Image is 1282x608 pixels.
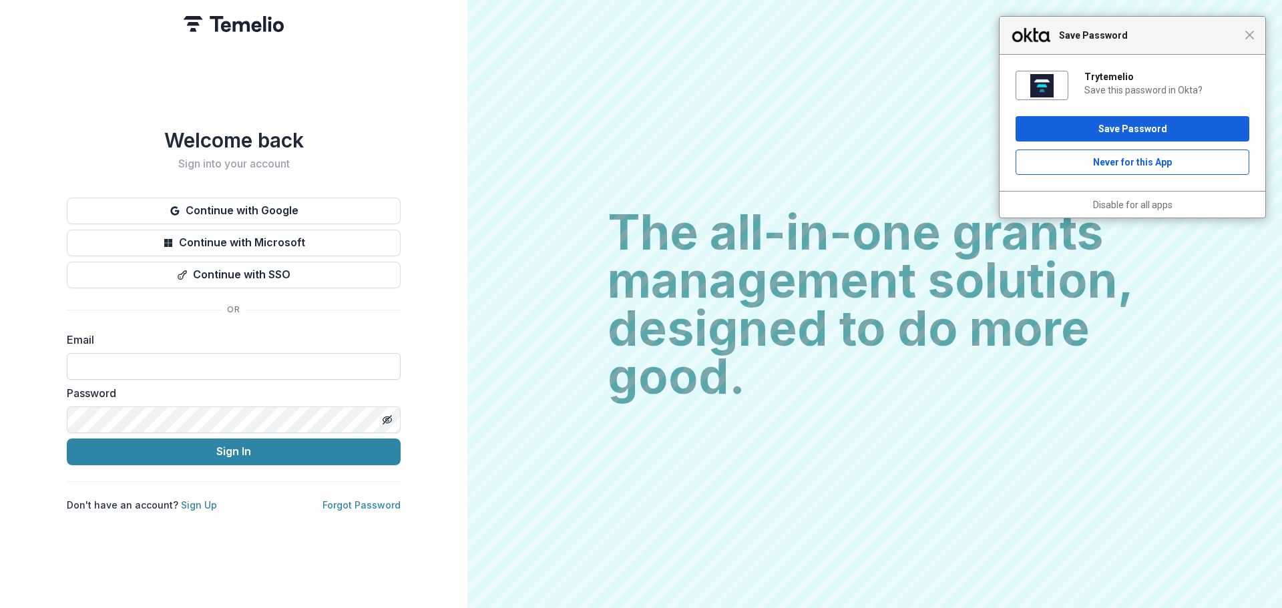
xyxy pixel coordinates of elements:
[181,499,217,511] a: Sign Up
[67,128,401,152] h1: Welcome back
[67,332,393,348] label: Email
[1016,116,1249,141] button: Save Password
[67,198,401,224] button: Continue with Google
[67,498,217,512] p: Don't have an account?
[67,158,401,170] h2: Sign into your account
[377,409,398,430] button: Toggle password visibility
[67,230,401,256] button: Continue with Microsoft
[67,438,401,465] button: Sign In
[1084,71,1249,83] div: Trytemelio
[184,16,284,32] img: Temelio
[1084,84,1249,96] div: Save this password in Okta?
[1093,200,1172,210] a: Disable for all apps
[323,499,401,511] a: Forgot Password
[1016,149,1249,175] button: Never for this App
[67,262,401,288] button: Continue with SSO
[1245,30,1255,40] span: Close
[67,385,393,401] label: Password
[1030,74,1054,97] img: pnumWQAAAAZJREFUAwDicaG+BOLzmQAAAABJRU5ErkJggg==
[1052,27,1245,43] span: Save Password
